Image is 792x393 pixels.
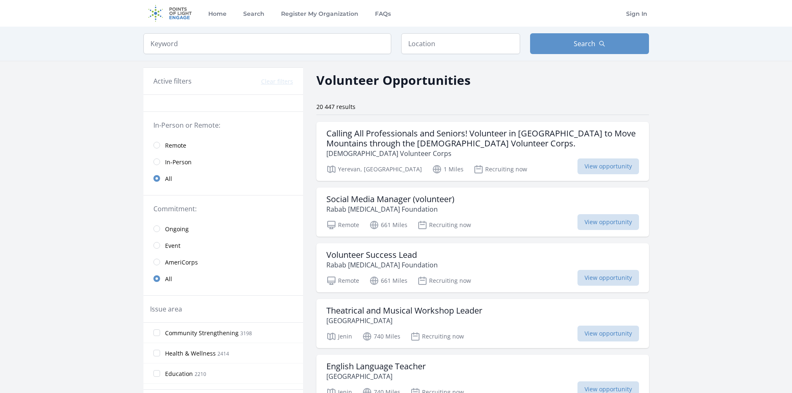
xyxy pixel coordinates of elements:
span: Search [574,39,595,49]
input: Community Strengthening 3198 [153,329,160,336]
legend: Issue area [150,304,182,314]
p: Yerevan, [GEOGRAPHIC_DATA] [326,164,422,174]
a: All [143,170,303,187]
span: View opportunity [577,214,639,230]
h3: Social Media Manager (volunteer) [326,194,454,204]
p: Recruiting now [417,276,471,286]
span: 20 447 results [316,103,355,111]
a: Ongoing [143,220,303,237]
p: 661 Miles [369,276,407,286]
p: [GEOGRAPHIC_DATA] [326,316,482,326]
span: 3198 [240,330,252,337]
h3: Calling All Professionals and Seniors! Volunteer in [GEOGRAPHIC_DATA] to Move Mountains through t... [326,129,639,148]
p: Recruiting now [417,220,471,230]
a: All [143,270,303,287]
h3: Theatrical and Musical Workshop Leader [326,306,482,316]
span: Community Strengthening [165,329,239,337]
p: 1 Miles [432,164,464,174]
span: View opportunity [577,158,639,174]
button: Clear filters [261,77,293,86]
span: All [165,175,172,183]
h3: Active filters [153,76,192,86]
p: Jenin [326,331,352,341]
h3: English Language Teacher [326,361,426,371]
input: Location [401,33,520,54]
p: Rabab [MEDICAL_DATA] Foundation [326,204,454,214]
a: Social Media Manager (volunteer) Rabab [MEDICAL_DATA] Foundation Remote 661 Miles Recruiting now ... [316,188,649,237]
span: All [165,275,172,283]
legend: In-Person or Remote: [153,120,293,130]
p: 661 Miles [369,220,407,230]
a: AmeriCorps [143,254,303,270]
span: Event [165,242,180,250]
a: In-Person [143,153,303,170]
input: Health & Wellness 2414 [153,350,160,356]
span: View opportunity [577,326,639,341]
h2: Volunteer Opportunities [316,71,471,89]
span: Ongoing [165,225,189,233]
span: Remote [165,141,186,150]
p: [DEMOGRAPHIC_DATA] Volunteer Corps [326,148,639,158]
p: Remote [326,220,359,230]
p: Recruiting now [474,164,527,174]
p: Rabab [MEDICAL_DATA] Foundation [326,260,438,270]
span: 2210 [195,371,206,378]
a: Remote [143,137,303,153]
span: AmeriCorps [165,258,198,267]
a: Volunteer Success Lead Rabab [MEDICAL_DATA] Foundation Remote 661 Miles Recruiting now View oppor... [316,243,649,292]
a: Event [143,237,303,254]
h3: Volunteer Success Lead [326,250,438,260]
input: Keyword [143,33,391,54]
p: Remote [326,276,359,286]
span: Education [165,370,193,378]
a: Calling All Professionals and Seniors! Volunteer in [GEOGRAPHIC_DATA] to Move Mountains through t... [316,122,649,181]
a: Theatrical and Musical Workshop Leader [GEOGRAPHIC_DATA] Jenin 740 Miles Recruiting now View oppo... [316,299,649,348]
p: Recruiting now [410,331,464,341]
input: Education 2210 [153,370,160,377]
p: 740 Miles [362,331,400,341]
button: Search [530,33,649,54]
span: Health & Wellness [165,349,216,358]
span: In-Person [165,158,192,166]
p: [GEOGRAPHIC_DATA] [326,371,426,381]
span: 2414 [217,350,229,357]
span: View opportunity [577,270,639,286]
legend: Commitment: [153,204,293,214]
